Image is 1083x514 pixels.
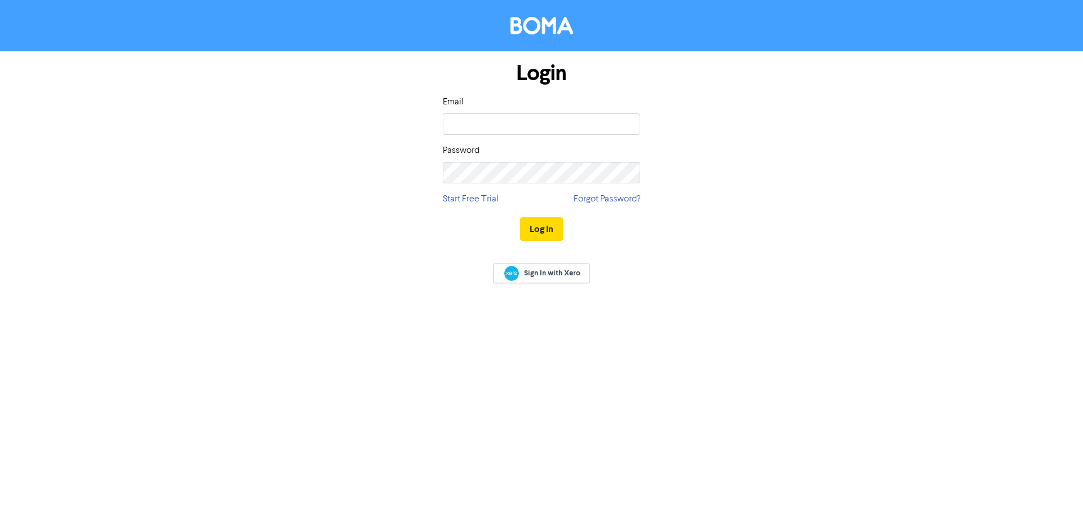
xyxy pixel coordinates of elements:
label: Password [443,144,479,157]
a: Forgot Password? [574,192,640,206]
img: BOMA Logo [510,17,573,34]
button: Log In [520,217,563,241]
span: Sign In with Xero [524,268,580,278]
label: Email [443,95,464,109]
a: Sign In with Xero [493,263,590,283]
img: Xero logo [504,266,519,281]
h1: Login [443,60,640,86]
a: Start Free Trial [443,192,499,206]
